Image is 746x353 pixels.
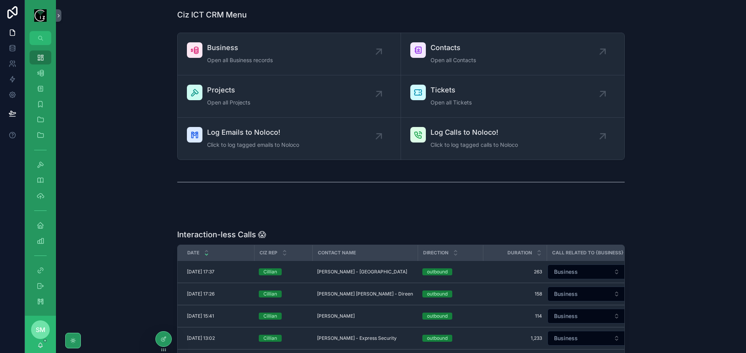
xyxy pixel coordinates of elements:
[547,287,626,301] button: Select Button
[317,335,397,341] span: [PERSON_NAME] - Express Security
[178,118,401,160] a: Log Emails to Noloco!Click to log tagged emails to Noloco
[177,229,266,240] h1: Interaction-less Calls 😱
[207,85,250,96] span: Projects
[187,269,214,275] span: [DATE] 17:37
[488,291,542,297] a: 158
[187,291,249,297] a: [DATE] 17:26
[187,269,249,275] a: [DATE] 17:37
[260,250,277,256] span: Ciz Rep
[259,290,308,297] a: Cillian
[547,330,627,346] a: Select Button
[263,335,277,342] div: Cillian
[36,325,45,334] span: SM
[259,335,308,342] a: Cillian
[259,268,308,275] a: Cillian
[547,331,626,346] button: Select Button
[427,313,448,320] div: outbound
[547,264,627,280] a: Select Button
[431,141,518,149] span: Click to log tagged calls to Noloco
[317,313,355,319] span: [PERSON_NAME]
[207,127,299,138] span: Log Emails to Noloco!
[178,75,401,118] a: ProjectsOpen all Projects
[552,250,624,256] span: Call Related To {Business}
[431,85,472,96] span: Tickets
[488,335,542,341] a: 1,233
[187,335,249,341] a: [DATE] 13:02
[187,291,214,297] span: [DATE] 17:26
[263,290,277,297] div: Cillian
[431,56,476,64] span: Open all Contacts
[427,335,448,342] div: outbound
[401,75,624,118] a: TicketsOpen all Tickets
[34,9,47,22] img: App logo
[207,42,273,53] span: Business
[423,250,448,256] span: Direction
[178,33,401,75] a: BusinessOpen all Business records
[187,313,249,319] a: [DATE] 15:41
[263,268,277,275] div: Cillian
[401,33,624,75] a: ContactsOpen all Contacts
[207,99,250,106] span: Open all Projects
[318,250,356,256] span: Contact Name
[259,313,308,320] a: Cillian
[554,312,578,320] span: Business
[431,127,518,138] span: Log Calls to Noloco!
[488,313,542,319] a: 114
[422,335,478,342] a: outbound
[317,291,413,297] a: [PERSON_NAME] [PERSON_NAME] - Direen
[422,290,478,297] a: outbound
[427,290,448,297] div: outbound
[431,99,472,106] span: Open all Tickets
[422,313,478,320] a: outbound
[263,313,277,320] div: Cillian
[422,268,478,275] a: outbound
[547,264,626,279] button: Select Button
[507,250,532,256] span: Duration
[488,269,542,275] a: 263
[401,118,624,160] a: Log Calls to Noloco!Click to log tagged calls to Noloco
[547,308,627,324] a: Select Button
[187,313,214,319] span: [DATE] 15:41
[187,335,215,341] span: [DATE] 13:02
[427,268,448,275] div: outbound
[547,309,626,323] button: Select Button
[317,335,413,341] a: [PERSON_NAME] - Express Security
[554,290,578,298] span: Business
[187,250,199,256] span: Date
[207,56,273,64] span: Open all Business records
[25,45,56,316] div: scrollable content
[431,42,476,53] span: Contacts
[317,269,407,275] span: [PERSON_NAME] - [GEOGRAPHIC_DATA]
[554,334,578,342] span: Business
[547,286,627,302] a: Select Button
[317,269,413,275] a: [PERSON_NAME] - [GEOGRAPHIC_DATA]
[317,313,413,319] a: [PERSON_NAME]
[554,268,578,276] span: Business
[207,141,299,149] span: Click to log tagged emails to Noloco
[177,9,247,20] h1: Ciz ICT CRM Menu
